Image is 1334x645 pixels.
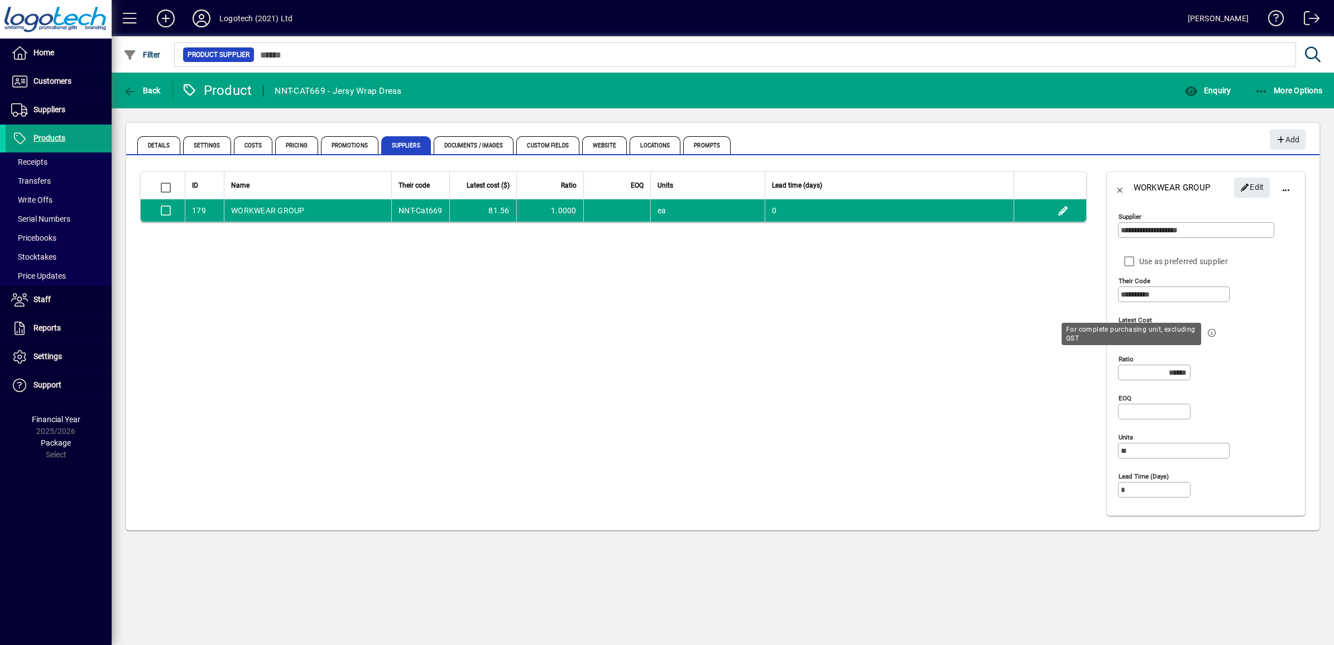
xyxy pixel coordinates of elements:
span: Name [231,179,249,192]
span: Edit [1240,178,1264,197]
span: Custom Fields [516,136,579,154]
span: Product Supplier [188,49,249,60]
span: Ratio [561,179,577,192]
a: Support [6,371,112,399]
span: Latest cost ($) [467,179,510,192]
span: Filter [123,50,161,59]
a: Staff [6,286,112,314]
span: Promotions [321,136,378,154]
a: Suppliers [6,96,112,124]
button: More options [1273,174,1299,201]
button: Add [148,8,184,28]
mat-label: Supplier [1119,213,1141,221]
a: Price Updates [6,266,112,285]
span: Documents / Images [434,136,514,154]
span: Settings [183,136,231,154]
td: ea [650,199,765,222]
a: Customers [6,68,112,95]
span: Price Updates [11,271,66,280]
span: Enquiry [1184,86,1231,95]
a: Logout [1295,2,1320,39]
a: Settings [6,343,112,371]
button: Filter [121,45,164,65]
span: Lead time (days) [772,179,822,192]
button: Back [1107,174,1134,201]
span: Serial Numbers [11,214,70,223]
mat-label: Latest cost [1119,316,1152,324]
a: Pricebooks [6,228,112,247]
span: Units [658,179,673,192]
td: 81.56 [449,199,516,222]
a: Home [6,39,112,67]
td: 1.0000 [516,199,583,222]
div: Product [181,82,252,99]
span: Home [33,48,54,57]
div: [PERSON_NAME] [1188,9,1249,27]
span: Reports [33,323,61,332]
a: Serial Numbers [6,209,112,228]
span: Add [1275,131,1299,149]
td: WORKWEAR GROUP [224,199,391,222]
span: Customers [33,77,71,85]
span: Details [137,136,180,154]
span: Settings [33,352,62,361]
span: Products [33,133,65,142]
button: Edit [1054,202,1072,219]
span: Suppliers [381,136,431,154]
mat-label: Lead time (days) [1119,472,1169,480]
span: Pricing [275,136,318,154]
a: Receipts [6,152,112,171]
span: Costs [234,136,273,154]
span: Financial Year [32,415,80,424]
span: Prompts [683,136,731,154]
span: Stocktakes [11,252,56,261]
a: Knowledge Base [1260,2,1284,39]
span: Package [41,438,71,447]
td: 0 [765,199,1014,222]
button: Enquiry [1182,80,1234,101]
a: Write Offs [6,190,112,209]
span: Back [123,86,161,95]
span: Suppliers [33,105,65,114]
span: Locations [630,136,680,154]
span: Pricebooks [11,233,56,242]
button: Edit [1234,178,1270,198]
button: More Options [1252,80,1326,101]
td: NNT-Cat669 [391,199,449,222]
span: Receipts [11,157,47,166]
a: Reports [6,314,112,342]
mat-label: Ratio [1119,355,1134,363]
div: 179 [192,205,206,216]
mat-label: Units [1119,433,1133,441]
mat-label: Their code [1119,277,1150,285]
span: Write Offs [11,195,52,204]
span: Their code [399,179,430,192]
div: NNT-CAT669 - Jersy Wrap Dress [275,82,401,100]
span: EOQ [631,179,644,192]
div: For complete purchasing unit, excluding GST [1062,323,1201,345]
span: Staff [33,295,51,304]
div: Logotech (2021) Ltd [219,9,292,27]
span: ID [192,179,198,192]
span: Transfers [11,176,51,185]
span: More Options [1255,86,1323,95]
mat-label: EOQ [1119,394,1131,402]
span: Support [33,380,61,389]
span: Website [582,136,627,154]
a: Transfers [6,171,112,190]
button: Add [1270,130,1306,150]
app-page-header-button: Back [112,80,173,101]
div: WORKWEAR GROUP [1134,179,1211,197]
a: Stocktakes [6,247,112,266]
button: Back [121,80,164,101]
button: Profile [184,8,219,28]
